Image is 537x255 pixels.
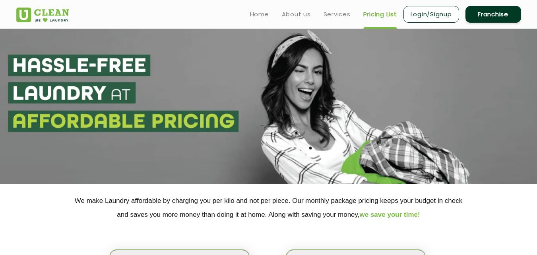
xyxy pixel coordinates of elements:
a: Pricing List [363,10,397,19]
span: we save your time! [360,211,420,218]
a: Services [324,10,351,19]
a: Home [250,10,269,19]
a: Franchise [465,6,521,23]
a: About us [282,10,311,19]
p: We make Laundry affordable by charging you per kilo and not per piece. Our monthly package pricin... [16,194,521,222]
a: Login/Signup [403,6,459,23]
img: UClean Laundry and Dry Cleaning [16,8,69,22]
